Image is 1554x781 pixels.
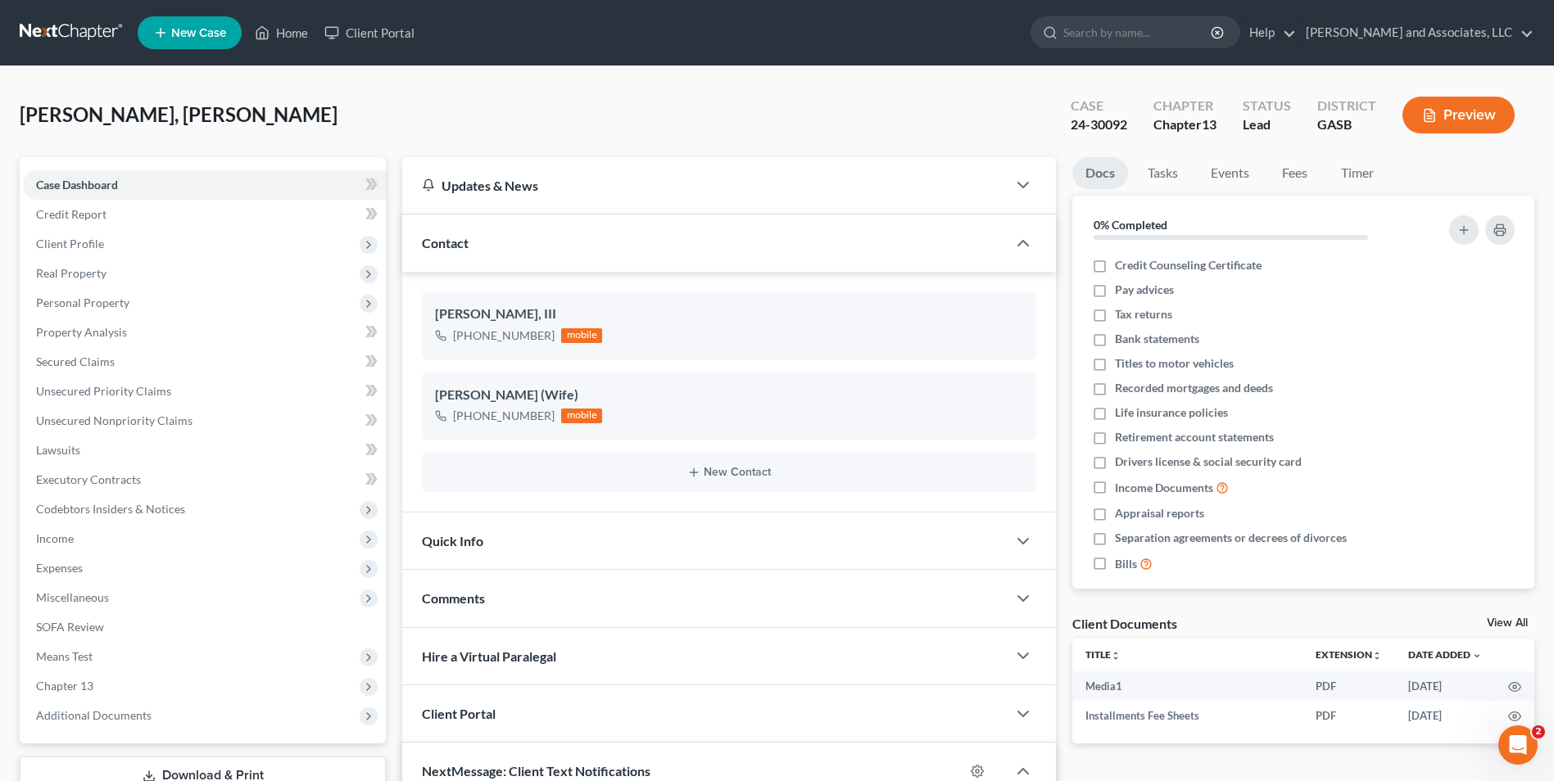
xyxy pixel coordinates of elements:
td: Installments Fee Sheets [1072,701,1303,730]
a: Docs [1072,157,1128,189]
div: District [1317,97,1376,115]
a: Home [247,18,316,47]
span: Executory Contracts [36,472,141,486]
span: Credit Report [36,207,106,221]
a: Help [1241,18,1296,47]
span: Personal Property [36,296,129,309]
a: Lawsuits [23,436,386,465]
span: Separation agreements or decrees of divorces [1115,530,1347,546]
strong: 0% Completed [1094,218,1167,232]
td: [DATE] [1395,701,1495,730]
td: [DATE] [1395,671,1495,701]
span: Comments [422,590,485,606]
div: mobile [561,409,602,423]
a: Timer [1328,157,1387,189]
input: Search by name... [1063,17,1213,47]
a: Extensionunfold_more [1316,648,1382,661]
a: Secured Claims [23,347,386,377]
i: unfold_more [1111,651,1121,661]
span: Miscellaneous [36,590,109,604]
i: unfold_more [1372,651,1382,661]
div: mobile [561,328,602,343]
span: Appraisal reports [1115,505,1204,521]
span: Case Dashboard [36,178,118,192]
span: Chapter 13 [36,679,93,693]
td: Media1 [1072,671,1303,701]
a: Date Added expand_more [1408,648,1482,661]
span: Retirement account statements [1115,429,1274,445]
span: Credit Counseling Certificate [1115,257,1262,273]
span: Income Documents [1115,480,1213,496]
a: Unsecured Nonpriority Claims [23,406,386,436]
span: Titles to motor vehicles [1115,355,1234,372]
div: [PERSON_NAME], III [435,305,1023,324]
div: Chapter [1153,97,1216,115]
div: [PHONE_NUMBER] [453,408,555,424]
span: SOFA Review [36,620,104,634]
a: [PERSON_NAME] and Associates, LLC [1298,18,1534,47]
a: Tasks [1135,157,1191,189]
iframe: Intercom live chat [1498,725,1538,765]
a: Events [1198,157,1262,189]
span: Hire a Virtual Paralegal [422,648,556,664]
span: Means Test [36,649,93,663]
div: Updates & News [422,177,987,194]
span: NextMessage: Client Text Notifications [422,763,650,779]
span: Contact [422,235,469,251]
span: Drivers license & social security card [1115,454,1302,470]
div: Status [1243,97,1291,115]
span: Property Analysis [36,325,127,339]
span: Pay advices [1115,282,1174,298]
a: Credit Report [23,200,386,229]
a: View All [1487,617,1528,629]
div: GASB [1317,115,1376,134]
span: Secured Claims [36,354,115,368]
span: Unsecured Priority Claims [36,384,171,398]
div: Case [1071,97,1127,115]
span: Life insurance policies [1115,404,1228,421]
td: PDF [1303,671,1395,701]
a: Case Dashboard [23,170,386,200]
span: Client Portal [422,706,496,721]
span: Additional Documents [36,708,152,722]
span: 13 [1202,116,1216,132]
span: Bills [1115,556,1137,572]
span: Bank statements [1115,331,1199,347]
a: Titleunfold_more [1085,648,1121,661]
span: Expenses [36,561,83,575]
span: Income [36,531,74,545]
span: Recorded mortgages and deeds [1115,380,1273,396]
i: expand_more [1472,651,1482,661]
button: Preview [1402,97,1515,133]
td: PDF [1303,701,1395,730]
div: [PHONE_NUMBER] [453,327,555,344]
span: [PERSON_NAME], [PERSON_NAME] [20,102,338,126]
div: Client Documents [1072,615,1177,632]
div: [PERSON_NAME] (Wife) [435,386,1023,405]
a: Unsecured Priority Claims [23,377,386,406]
div: Chapter [1153,115,1216,134]
a: Property Analysis [23,318,386,347]
span: Tax returns [1115,306,1172,323]
span: Codebtors Insiders & Notices [36,502,185,516]
button: New Contact [435,466,1023,479]
div: 24-30092 [1071,115,1127,134]
div: Lead [1243,115,1291,134]
span: Quick Info [422,533,483,549]
span: New Case [171,27,226,39]
span: Unsecured Nonpriority Claims [36,413,193,427]
span: Real Property [36,266,106,280]
span: Client Profile [36,237,104,251]
a: Fees [1269,157,1321,189]
span: Lawsuits [36,443,80,457]
a: Executory Contracts [23,465,386,494]
a: SOFA Review [23,612,386,642]
span: 2 [1532,725,1545,738]
a: Client Portal [316,18,423,47]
